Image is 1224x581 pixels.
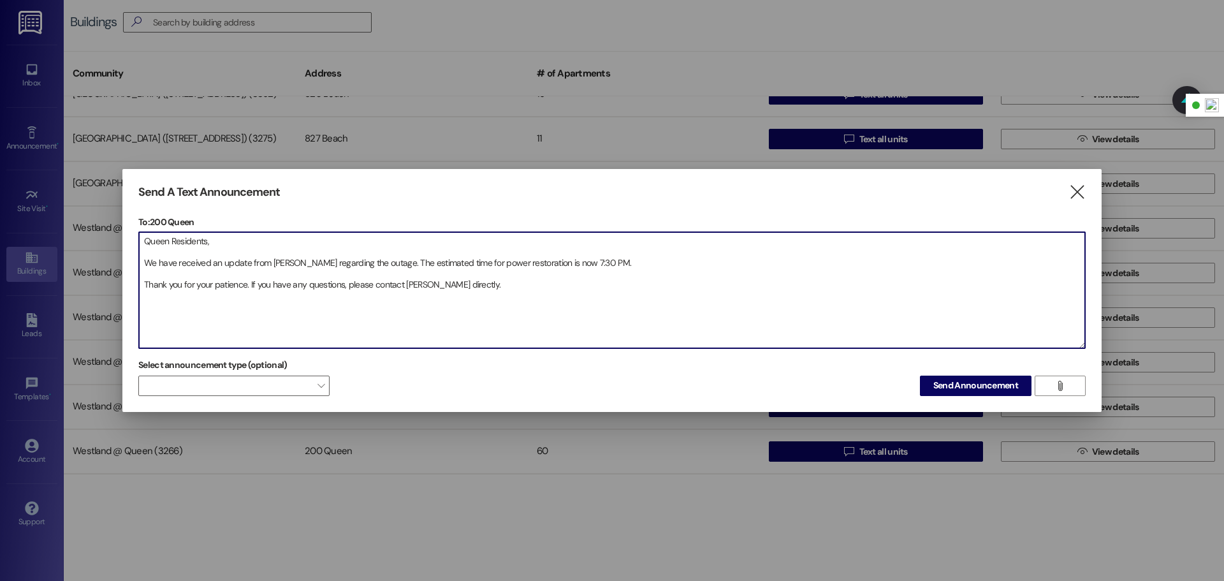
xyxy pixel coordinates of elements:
i:  [1068,186,1086,199]
button: Send Announcement [920,376,1031,396]
i:  [1055,381,1065,391]
span: Send Announcement [933,379,1018,392]
p: To: 200 Queen [138,216,1086,228]
div: Queen Residents, We have received an update from [PERSON_NAME] regarding the outage. The estimate... [138,232,1086,349]
textarea: Queen Residents, We have received an update from [PERSON_NAME] regarding the outage. The estimate... [139,232,1085,348]
h3: Send A Text Announcement [138,185,280,200]
label: Select announcement type (optional) [138,355,288,375]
